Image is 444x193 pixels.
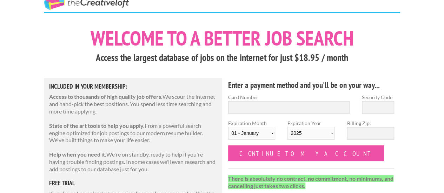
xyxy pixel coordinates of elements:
p: We scour the internet and hand-pick the best positions. You spend less time searching and more ti... [49,93,217,115]
h3: Access the largest database of jobs on the internet for just $18.95 / month [44,51,400,64]
strong: There is absolutely no contract, no commitment, no minimums, and cancelling just takes two clicks. [228,175,393,189]
label: Security Code [362,94,394,101]
h4: Enter a payment method and you'll be on your way... [228,80,394,91]
p: From a powerful search engine optimized for job postings to our modern resume builder. We've buil... [49,122,217,144]
strong: State of the art tools to help you apply. [49,122,145,129]
select: Expiration Month [228,127,275,140]
p: We're on standby, ready to help if you're having trouble finding postings. In some cases we'll ev... [49,151,217,173]
h1: Welcome to a better job search [44,28,400,48]
h5: free trial [49,180,217,186]
strong: Help when you need it. [49,151,106,158]
h5: Included in Your Membership: [49,83,217,90]
label: Billing Zip: [347,119,394,127]
strong: Access to thousands of high quality job offers. [49,93,163,100]
label: Expiration Year [287,119,334,145]
input: Continue to my account [228,145,384,161]
label: Card Number [228,94,350,101]
select: Expiration Year [287,127,334,140]
label: Expiration Month [228,119,275,145]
